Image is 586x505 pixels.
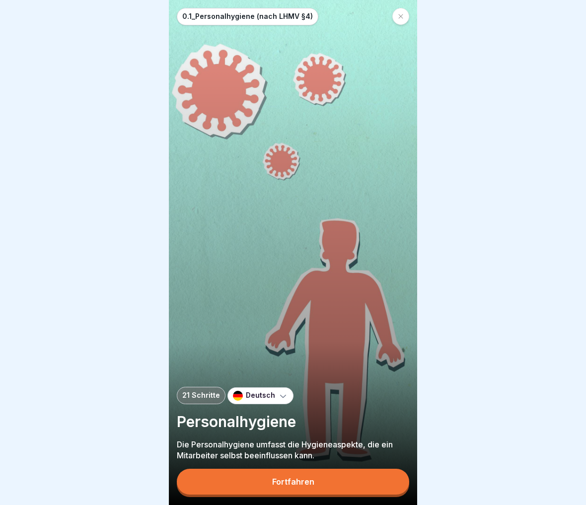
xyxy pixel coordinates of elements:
[177,439,409,461] p: Die Personalhygiene umfasst die Hygieneaspekte, die ein Mitarbeiter selbst beeinflussen kann.
[233,391,243,401] img: de.svg
[272,477,314,486] div: Fortfahren
[182,391,220,400] p: 21 Schritte
[246,391,275,400] p: Deutsch
[182,12,313,21] p: 0.1_Personalhygiene (nach LHMV §4)
[177,412,409,431] p: Personalhygiene
[177,469,409,495] button: Fortfahren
